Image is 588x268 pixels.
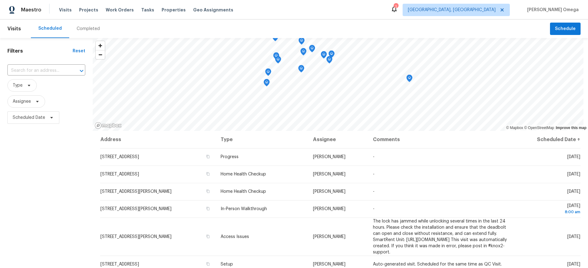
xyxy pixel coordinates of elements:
[77,26,100,32] div: Completed
[77,67,86,75] button: Open
[162,7,186,13] span: Properties
[550,23,581,35] button: Schedule
[313,189,345,194] span: [PERSON_NAME]
[512,131,581,148] th: Scheduled Date ↑
[13,115,45,121] span: Scheduled Date
[100,155,139,159] span: [STREET_ADDRESS]
[205,154,211,159] button: Copy Address
[517,204,580,215] span: [DATE]
[567,262,580,266] span: [DATE]
[313,172,345,176] span: [PERSON_NAME]
[205,261,211,267] button: Copy Address
[394,4,398,10] div: 1
[373,262,502,266] span: Auto-generated visit. Scheduled for the same time as QC Visit.
[525,7,579,13] span: [PERSON_NAME] Omega
[38,25,62,32] div: Scheduled
[13,98,31,105] span: Assignee
[300,48,307,58] div: Map marker
[205,171,211,177] button: Copy Address
[556,126,586,130] a: Improve this map
[7,22,21,36] span: Visits
[298,37,305,47] div: Map marker
[308,131,368,148] th: Assignee
[7,66,68,76] input: Search for an address...
[141,8,154,12] span: Tasks
[221,172,266,176] span: Home Health Checkup
[216,131,308,148] th: Type
[373,155,374,159] span: -
[205,188,211,194] button: Copy Address
[100,172,139,176] span: [STREET_ADDRESS]
[275,56,281,66] div: Map marker
[328,50,335,60] div: Map marker
[221,189,266,194] span: Home Health Checkup
[205,206,211,211] button: Copy Address
[567,235,580,239] span: [DATE]
[524,126,554,130] a: OpenStreetMap
[100,131,216,148] th: Address
[373,219,507,254] span: The lock has jammed while unlocking several times in the last 24 hours. Please check the installa...
[193,7,233,13] span: Geo Assignments
[96,41,105,50] button: Zoom in
[321,51,327,61] div: Map marker
[373,189,374,194] span: -
[79,7,98,13] span: Projects
[73,48,85,54] div: Reset
[100,189,171,194] span: [STREET_ADDRESS][PERSON_NAME]
[93,38,583,131] canvas: Map
[96,50,105,59] button: Zoom out
[567,155,580,159] span: [DATE]
[13,82,23,89] span: Type
[221,262,233,266] span: Setup
[272,34,278,43] div: Map marker
[100,262,139,266] span: [STREET_ADDRESS]
[221,155,239,159] span: Progress
[506,126,523,130] a: Mapbox
[313,207,345,211] span: [PERSON_NAME]
[567,172,580,176] span: [DATE]
[21,7,41,13] span: Maestro
[7,48,73,54] h1: Filters
[273,52,279,62] div: Map marker
[313,155,345,159] span: [PERSON_NAME]
[313,262,345,266] span: [PERSON_NAME]
[298,65,304,75] div: Map marker
[221,235,249,239] span: Access Issues
[59,7,72,13] span: Visits
[517,209,580,215] div: 8:00 am
[373,172,374,176] span: -
[373,207,374,211] span: -
[221,207,267,211] span: In-Person Walkthrough
[408,7,496,13] span: [GEOGRAPHIC_DATA], [GEOGRAPHIC_DATA]
[313,235,345,239] span: [PERSON_NAME]
[265,68,271,78] div: Map marker
[309,45,315,54] div: Map marker
[555,25,576,33] span: Schedule
[100,235,171,239] span: [STREET_ADDRESS][PERSON_NAME]
[95,122,122,129] a: Mapbox homepage
[100,207,171,211] span: [STREET_ADDRESS][PERSON_NAME]
[106,7,134,13] span: Work Orders
[406,75,412,84] div: Map marker
[368,131,512,148] th: Comments
[264,79,270,89] div: Map marker
[326,56,332,66] div: Map marker
[205,234,211,239] button: Copy Address
[567,189,580,194] span: [DATE]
